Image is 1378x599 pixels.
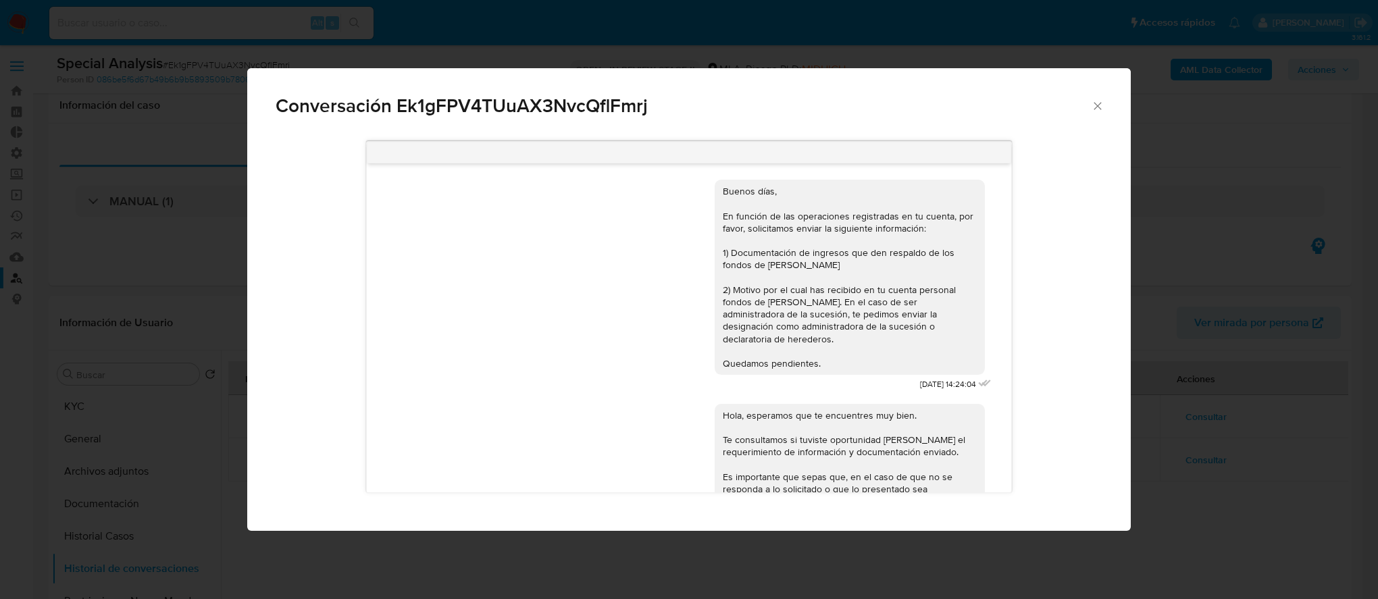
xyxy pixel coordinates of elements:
[920,379,976,390] span: [DATE] 14:24:04
[1091,99,1103,111] button: Cerrar
[276,97,1091,115] span: Conversación Ek1gFPV4TUuAX3NvcQflFmrj
[723,185,977,369] div: Buenos días, En función de las operaciones registradas en tu cuenta, por favor, solicitamos envia...
[247,68,1131,531] div: Comunicación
